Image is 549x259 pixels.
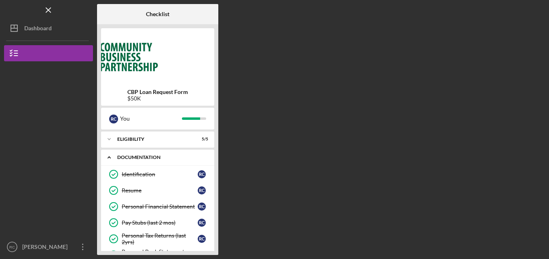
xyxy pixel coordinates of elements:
button: RC[PERSON_NAME] [4,239,93,255]
div: Resume [122,187,198,194]
img: Product logo [101,32,214,81]
a: ResumeRC [105,182,210,198]
div: R C [198,170,206,178]
div: Identification [122,171,198,178]
div: R C [198,186,206,194]
div: Dashboard [24,20,52,38]
div: Pay Stubs (last 2 mos) [122,219,198,226]
div: 5 / 5 [194,137,208,142]
b: CBP Loan Request Form [127,89,188,95]
div: R C [198,235,206,243]
a: IdentificationRC [105,166,210,182]
div: R C [198,203,206,211]
text: RC [9,245,15,249]
a: Personal Tax Returns (last 2yrs)RC [105,231,210,247]
div: Personal Tax Returns (last 2yrs) [122,232,198,245]
b: Checklist [146,11,169,17]
div: $50K [127,95,188,102]
div: R C [109,115,118,123]
div: Personal Financial Statement [122,203,198,210]
a: Pay Stubs (last 2 mos)RC [105,215,210,231]
button: Dashboard [4,20,93,36]
a: Personal Financial StatementRC [105,198,210,215]
div: [PERSON_NAME] [20,239,73,257]
div: Eligibility [117,137,188,142]
div: You [120,112,182,125]
div: Documentation [117,155,204,160]
div: R C [198,219,206,227]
